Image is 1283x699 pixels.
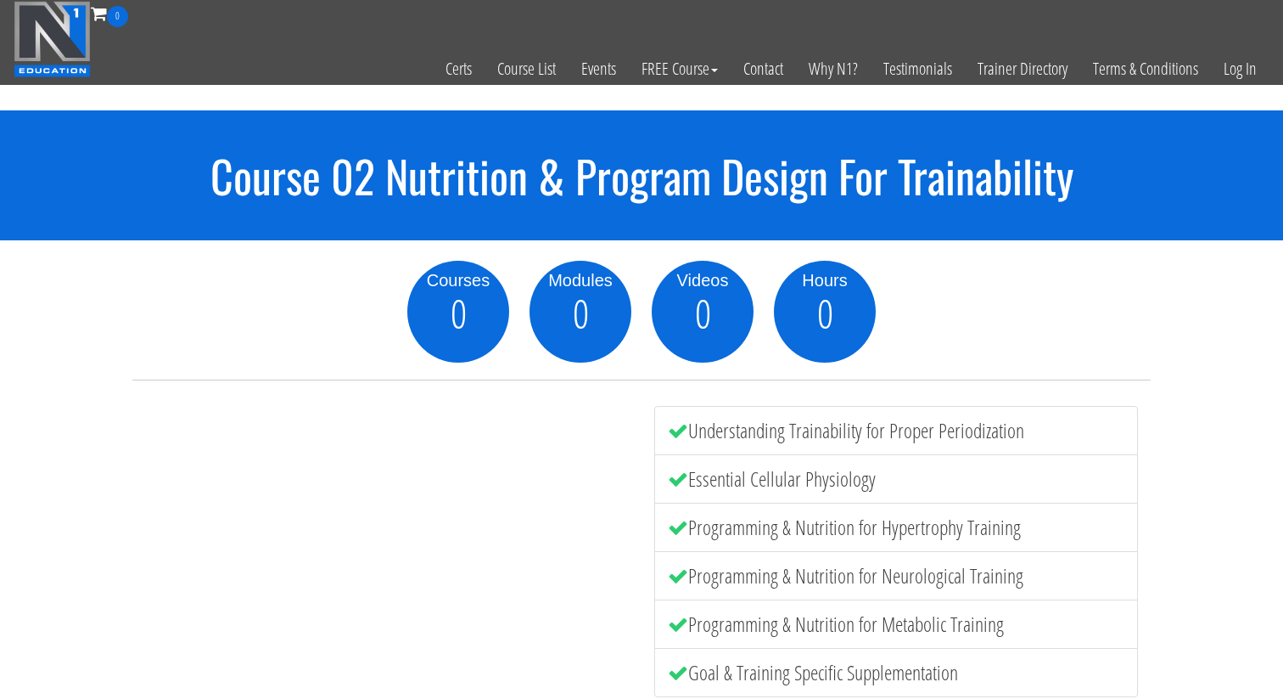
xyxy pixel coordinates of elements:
li: Programming & Nutrition for Metabolic Training [654,600,1138,649]
div: Modules [529,268,631,293]
a: Contact [731,27,796,110]
span: 0 [451,293,467,334]
li: Essential Cellular Physiology [654,454,1138,504]
li: Programming & Nutrition for Hypertrophy Training [654,503,1138,552]
span: 0 [107,6,128,27]
li: Goal & Training Specific Supplementation [654,648,1138,697]
a: Testimonials [871,27,965,110]
a: Why N1? [796,27,871,110]
a: Trainer Directory [965,27,1080,110]
img: n1-education [14,1,91,77]
a: Certs [433,27,485,110]
a: Course List [485,27,569,110]
span: 0 [573,293,589,334]
a: Log In [1211,27,1269,110]
li: Programming & Nutrition for Neurological Training [654,551,1138,600]
div: Videos [652,268,754,293]
div: Courses [407,268,509,293]
span: 0 [695,293,711,334]
li: Understanding Trainability for Proper Periodization [654,406,1138,455]
a: 0 [91,2,128,25]
a: Events [569,27,629,110]
div: Hours [774,268,876,293]
a: FREE Course [629,27,731,110]
a: Terms & Conditions [1080,27,1211,110]
span: 0 [817,293,833,334]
